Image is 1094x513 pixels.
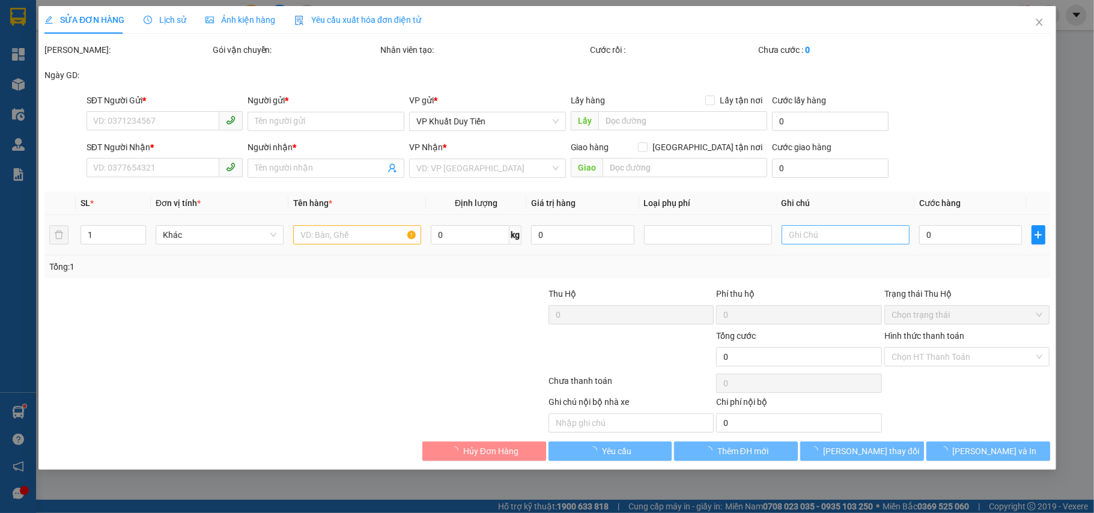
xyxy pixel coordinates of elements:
[715,94,767,107] span: Lấy tận nơi
[293,225,421,244] input: VD: Bàn, Ghế
[87,94,243,107] div: SĐT Người Gửi
[44,43,210,56] div: [PERSON_NAME]:
[704,446,717,455] span: loading
[163,226,276,244] span: Khác
[409,94,566,107] div: VP gửi
[548,289,576,299] span: Thu Hộ
[548,395,714,413] div: Ghi chú nội bộ nhà xe
[892,306,1043,324] span: Chọn trạng thái
[293,198,332,208] span: Tên hàng
[455,198,497,208] span: Định lượng
[805,45,810,55] b: 0
[589,446,602,455] span: loading
[226,162,236,172] span: phone
[570,158,602,177] span: Giao
[49,225,68,244] button: delete
[15,15,75,75] img: logo.jpg
[144,15,186,25] span: Lịch sử
[112,29,502,44] li: [PERSON_NAME], [PERSON_NAME]
[205,15,275,25] span: Ảnh kiện hàng
[248,94,404,107] div: Người gửi
[387,163,397,173] span: user-add
[758,43,924,56] div: Chưa cước :
[509,225,521,244] span: kg
[87,141,243,154] div: SĐT Người Nhận
[810,446,823,455] span: loading
[772,159,888,178] input: Cước giao hàng
[823,445,919,458] span: [PERSON_NAME] thay đổi
[716,395,882,413] div: Chi phí nội bộ
[1032,230,1044,240] span: plus
[156,198,201,208] span: Đơn vị tính
[450,446,463,455] span: loading
[674,442,798,461] button: Thêm ĐH mới
[212,43,378,56] div: Gói vận chuyển:
[547,374,715,395] div: Chưa thanh toán
[590,43,756,56] div: Cước rồi :
[416,112,559,130] span: VP Khuất Duy Tiến
[144,16,152,24] span: clock-circle
[226,115,236,125] span: phone
[112,44,502,59] li: Hotline: 02386655777, 02462925925, 0944789456
[81,198,90,208] span: SL
[548,413,714,433] input: Nhập ghi chú
[884,331,964,341] label: Hình thức thanh toán
[570,96,605,105] span: Lấy hàng
[1034,17,1044,27] span: close
[716,287,882,305] div: Phí thu hộ
[1032,225,1045,244] button: plus
[49,260,423,273] div: Tổng: 1
[884,287,1050,300] div: Trạng thái Thu Hộ
[602,158,767,177] input: Dọc đường
[800,442,924,461] button: [PERSON_NAME] thay đổi
[772,112,888,131] input: Cước lấy hàng
[716,331,756,341] span: Tổng cước
[717,445,768,458] span: Thêm ĐH mới
[602,445,631,458] span: Yêu cầu
[926,442,1050,461] button: [PERSON_NAME] và In
[919,198,961,208] span: Cước hàng
[422,442,546,461] button: Hủy Đơn Hàng
[639,192,776,215] th: Loại phụ phí
[205,16,214,24] span: picture
[570,142,609,152] span: Giao hàng
[44,16,53,24] span: edit
[952,445,1036,458] span: [PERSON_NAME] và In
[772,96,826,105] label: Cước lấy hàng
[44,68,210,82] div: Ngày GD:
[648,141,767,154] span: [GEOGRAPHIC_DATA] tận nơi
[531,198,576,208] span: Giá trị hàng
[44,15,124,25] span: SỬA ĐƠN HÀNG
[939,446,952,455] span: loading
[294,15,421,25] span: Yêu cầu xuất hóa đơn điện tử
[380,43,588,56] div: Nhân viên tạo:
[598,111,767,130] input: Dọc đường
[549,442,672,461] button: Yêu cầu
[463,445,518,458] span: Hủy Đơn Hàng
[1022,6,1056,40] button: Close
[781,225,909,244] input: Ghi Chú
[15,87,194,107] b: GỬI : VP Khuất Duy Tiến
[772,142,831,152] label: Cước giao hàng
[248,141,404,154] div: Người nhận
[570,111,598,130] span: Lấy
[409,142,443,152] span: VP Nhận
[776,192,914,215] th: Ghi chú
[294,16,304,25] img: icon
